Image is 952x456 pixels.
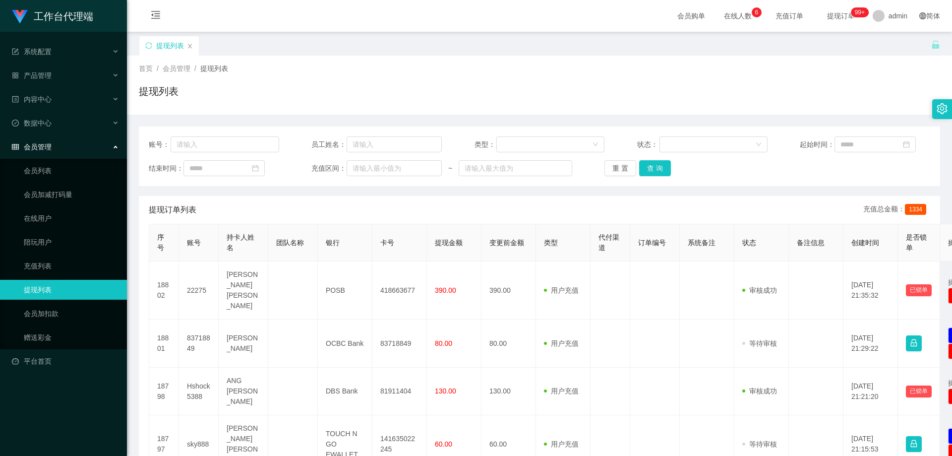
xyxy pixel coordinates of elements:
[149,368,179,415] td: 18798
[163,65,190,72] span: 会员管理
[372,320,427,368] td: 83718849
[435,440,452,448] span: 60.00
[435,239,463,247] span: 提现金额
[544,239,558,247] span: 类型
[843,368,898,415] td: [DATE] 21:21:20
[139,65,153,72] span: 首页
[24,327,119,347] a: 赠送彩金
[756,141,762,148] i: 图标: down
[12,48,52,56] span: 系统配置
[593,141,598,148] i: 图标: down
[435,286,456,294] span: 390.00
[544,440,579,448] span: 用户充值
[906,386,932,397] button: 已锁单
[906,335,922,351] button: 图标: lock
[12,10,28,24] img: logo.9652507e.png
[752,7,762,17] sup: 6
[311,139,346,150] span: 员工姓名：
[156,36,184,55] div: 提现列表
[639,160,671,176] button: 查 询
[12,95,52,103] span: 内容中心
[347,136,442,152] input: 请输入
[149,320,179,368] td: 18801
[544,286,579,294] span: 用户充值
[742,286,777,294] span: 审核成功
[219,320,268,368] td: [PERSON_NAME]
[12,119,52,127] span: 数据中心
[906,233,927,252] span: 是否锁单
[638,239,666,247] span: 订单编号
[200,65,228,72] span: 提现列表
[742,339,777,347] span: 等待审核
[24,256,119,276] a: 充值列表
[326,239,340,247] span: 银行
[688,239,715,247] span: 系统备注
[24,185,119,204] a: 会员加减打码量
[139,84,178,99] h1: 提现列表
[863,204,930,216] div: 充值总金额：
[372,261,427,320] td: 418663677
[12,72,19,79] i: 图标: appstore-o
[742,387,777,395] span: 审核成功
[311,163,346,174] span: 充值区间：
[755,7,759,17] p: 6
[742,440,777,448] span: 等待审核
[931,40,940,49] i: 图标: unlock
[24,161,119,181] a: 会员列表
[227,233,254,252] span: 持卡人姓名
[598,233,619,252] span: 代付渠道
[139,0,173,32] i: 图标: menu-fold
[179,320,219,368] td: 83718849
[489,239,524,247] span: 变更前金额
[919,12,926,19] i: 图标: global
[544,387,579,395] span: 用户充值
[276,239,304,247] span: 团队名称
[843,261,898,320] td: [DATE] 21:35:32
[435,387,456,395] span: 130.00
[12,143,52,151] span: 会员管理
[149,163,183,174] span: 结束时间：
[157,233,164,252] span: 序号
[905,204,926,215] span: 1334
[481,261,536,320] td: 390.00
[481,368,536,415] td: 130.00
[604,160,636,176] button: 重 置
[843,320,898,368] td: [DATE] 21:29:22
[149,204,196,216] span: 提现订单列表
[171,136,279,152] input: 请输入
[742,239,756,247] span: 状态
[481,320,536,368] td: 80.00
[149,139,171,150] span: 账号：
[12,351,119,371] a: 图标: dashboard平台首页
[318,368,372,415] td: DBS Bank
[12,48,19,55] i: 图标: form
[24,232,119,252] a: 陪玩用户
[544,339,579,347] span: 用户充值
[851,239,879,247] span: 创建时间
[252,165,259,172] i: 图标: calendar
[771,12,808,19] span: 充值订单
[34,0,93,32] h1: 工作台代理端
[219,261,268,320] td: [PERSON_NAME] [PERSON_NAME]
[24,304,119,324] a: 会员加扣款
[24,208,119,228] a: 在线用户
[12,96,19,103] i: 图标: profile
[937,103,948,114] i: 图标: setting
[372,368,427,415] td: 81911404
[179,368,219,415] td: Hshock5388
[800,139,834,150] span: 起始时间：
[187,43,193,49] i: 图标: close
[12,71,52,79] span: 产品管理
[179,261,219,320] td: 22275
[149,261,179,320] td: 18802
[822,12,860,19] span: 提现订单
[318,261,372,320] td: POSB
[157,65,159,72] span: /
[24,280,119,300] a: 提现列表
[459,160,572,176] input: 请输入最大值为
[145,42,152,49] i: 图标: sync
[12,120,19,127] i: 图标: check-circle-o
[219,368,268,415] td: ANG [PERSON_NAME]
[380,239,394,247] span: 卡号
[475,139,497,150] span: 类型：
